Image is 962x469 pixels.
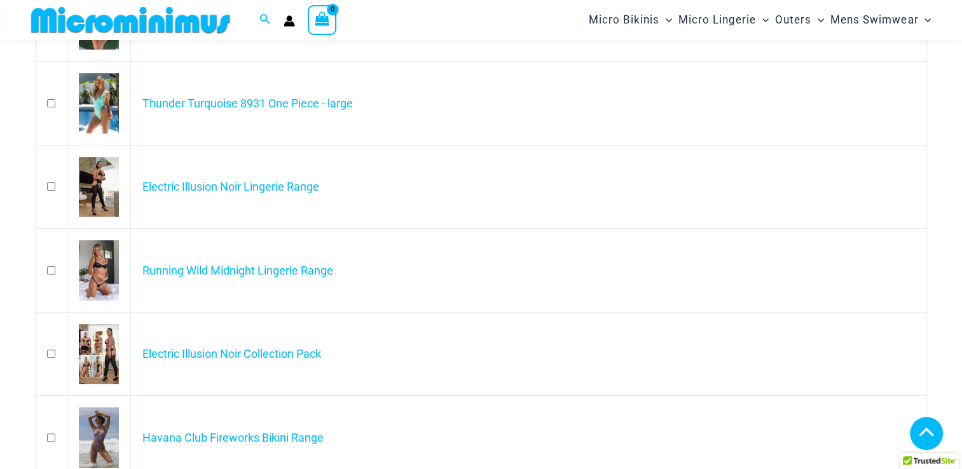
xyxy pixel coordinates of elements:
[830,4,918,36] span: Mens Swimwear
[756,4,769,36] span: Menu Toggle
[918,4,931,36] span: Menu Toggle
[775,4,811,36] span: Outers
[142,431,324,444] a: Havana Club Fireworks Bikini Range
[772,4,827,36] a: OutersMenu ToggleMenu Toggle
[584,2,937,38] nav: Site Navigation
[79,407,119,468] img: Havana Club Fireworks 820 One Piece Monokini 07
[259,12,271,28] a: Search icon link
[79,73,119,133] img: Thunder Turquoise 8931 One Piece 03
[79,324,119,384] img: Collection Pack (3)
[142,97,353,110] a: Thunder Turquoise 8931 One Piece - large
[827,4,934,36] a: Mens SwimwearMenu ToggleMenu Toggle
[79,157,119,217] img: Electric Illusion Noir 1521 Bra 611 Micro 552 Tights 07
[659,4,672,36] span: Menu Toggle
[79,240,119,301] img: Running Wild Midnight 1052 Top 6512 Bottom 02
[811,4,824,36] span: Menu Toggle
[678,4,756,36] span: Micro Lingerie
[142,180,319,193] a: Electric Illusion Noir Lingerie Range
[284,15,295,27] a: Account icon link
[589,4,659,36] span: Micro Bikinis
[308,5,337,34] a: View Shopping Cart, empty
[586,4,675,36] a: Micro BikinisMenu ToggleMenu Toggle
[142,264,333,277] a: Running Wild Midnight Lingerie Range
[675,4,772,36] a: Micro LingerieMenu ToggleMenu Toggle
[26,6,235,34] img: MM SHOP LOGO FLAT
[142,347,321,360] a: Electric Illusion Noir Collection Pack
